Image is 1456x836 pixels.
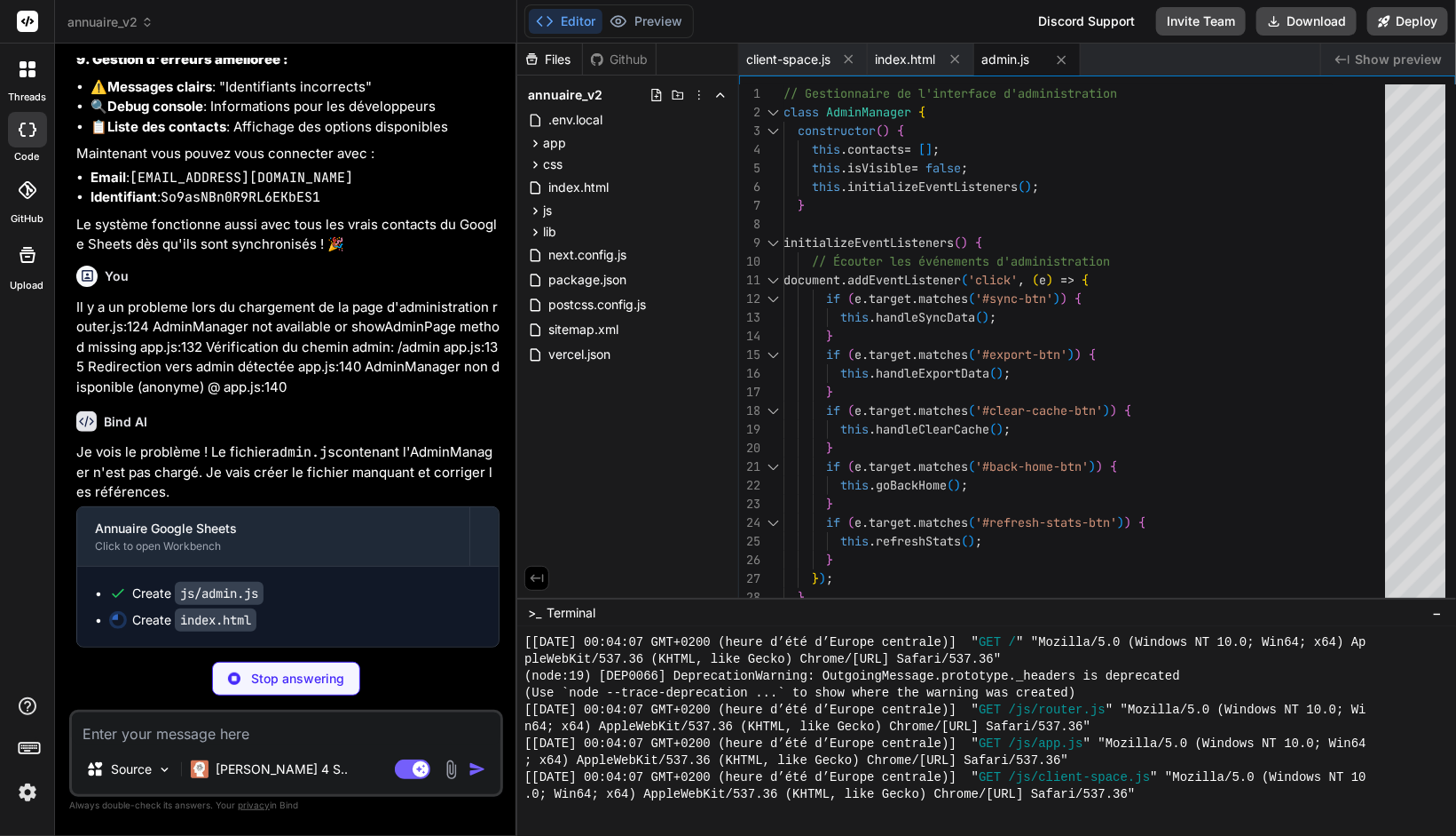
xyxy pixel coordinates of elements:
span: GET [979,769,1001,786]
span: ( [989,365,996,381]
p: Source [111,760,152,778]
span: } [826,328,833,344]
span: initializeEventListeners [783,235,954,251]
span: ; [989,309,996,325]
span: [[DATE] 00:04:07 GMT+0200 (heure d’été d’Europe centrale)] " [524,702,979,719]
label: code [15,149,40,164]
span: ( [847,291,854,307]
button: Invite Team [1156,7,1246,36]
span: ) [1110,402,1117,418]
div: Create [132,611,256,629]
span: if [826,291,840,307]
span: this [812,160,840,176]
div: Discord Support [1027,7,1145,36]
h6: You [105,267,129,285]
p: [PERSON_NAME] 4 S.. [216,760,348,778]
button: Annuaire Google SheetsClick to open Workbench [77,507,469,566]
span: GET [979,736,1001,752]
li: 📋 : Affichage des options disponibles [91,117,500,138]
span: >_ [528,604,541,622]
span: '#clear-cache-btn' [975,402,1103,418]
span: package.json [547,269,628,291]
span: // Écouter les événements d'administration [812,253,1110,269]
span: js [543,202,552,219]
span: addEventListener [847,272,961,288]
span: target [869,458,911,474]
span: ; [961,160,968,176]
span: { [918,104,925,120]
div: 3 [739,122,760,140]
span: sitemap.xml [547,319,620,340]
span: e [854,514,862,530]
button: Deploy [1367,7,1448,36]
div: 18 [739,402,760,420]
li: ⚠️ : "Identifiants incorrects" [91,77,500,98]
span: ( [947,477,954,493]
span: ( [961,533,968,549]
span: if [826,346,840,362]
span: ( [989,421,996,437]
span: ) [982,309,989,325]
span: ; [961,477,968,493]
span: matches [918,291,968,307]
div: Click to open Workbench [95,539,452,553]
span: ) [1117,514,1124,530]
span: this [840,309,869,325]
span: . [840,160,847,176]
strong: Email [91,169,126,186]
div: Click to collapse the range. [762,271,785,290]
span: ) [1046,272,1053,288]
span: this [840,477,869,493]
span: goBackHome [876,477,947,493]
span: { [897,123,904,139]
img: settings [12,777,43,808]
span: constructor [798,123,876,139]
img: Claude 4 Sonnet [191,760,209,778]
span: annuaire_v2 [67,13,153,31]
span: index.html [547,177,610,198]
span: e [854,291,862,307]
span: } [826,440,833,456]
span: ( [847,346,854,362]
div: 22 [739,476,760,495]
div: Click to collapse the range. [762,514,785,532]
strong: Debug console [107,98,203,115]
span: ; [975,533,982,549]
span: . [840,179,847,195]
code: js/admin.js [175,582,264,605]
li: : [91,168,500,188]
span: admin.js [981,51,1029,68]
div: 8 [739,215,760,234]
span: matches [918,458,968,474]
li: 🔍 : Informations pour les développeurs [91,97,500,117]
span: { [975,235,982,251]
div: 26 [739,551,760,569]
span: ; x64) AppleWebKit/537.36 (KHTML, like Gecko) Chrome/[URL] Safari/537.36" [524,752,1068,769]
span: . [862,346,869,362]
button: Download [1256,7,1357,36]
div: 2 [739,103,760,122]
span: vercel.json [547,344,612,365]
span: } [826,552,833,568]
span: ) [1089,458,1096,474]
div: 5 [739,159,760,178]
span: ; [1003,365,1011,381]
div: Click to collapse the range. [762,234,785,252]
img: icon [468,760,486,778]
span: { [1138,514,1145,530]
span: this [840,365,869,381]
span: . [869,365,876,381]
span: .0; Win64; x64) AppleWebKit/537.36 (KHTML, like Gecko) Chrome/[URL] Safari/537.36" [524,786,1136,803]
div: 23 [739,495,760,514]
div: 9 [739,234,760,252]
p: Maintenant vous pouvez vous connecter avec : [76,144,500,164]
span: e [854,346,862,362]
span: .env.local [547,109,604,131]
strong: Messages clairs [107,78,212,95]
span: ; [1003,421,1011,437]
span: app [543,134,566,152]
span: ( [954,235,961,251]
span: } [826,496,833,512]
span: matches [918,514,968,530]
span: ; [826,570,833,586]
